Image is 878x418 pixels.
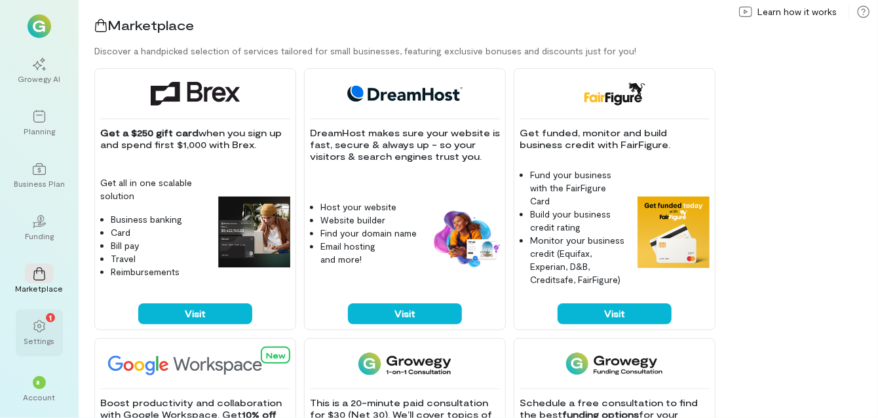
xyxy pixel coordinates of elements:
a: Settings [16,309,63,356]
img: Google Workspace [100,352,293,375]
a: Funding [16,204,63,252]
div: Planning [24,126,55,136]
div: Settings [24,335,55,346]
button: Visit [348,303,462,324]
li: Card [111,226,208,239]
a: Planning [16,100,63,147]
p: Get all in one scalable solution [100,176,208,202]
span: New [266,351,285,360]
img: Brex feature [218,197,290,269]
div: Account [24,392,56,402]
div: Business Plan [14,178,65,189]
li: Host your website [320,200,417,214]
li: Email hosting and more! [320,240,417,266]
a: Marketplace [16,257,63,304]
li: Fund your business with the FairFigure Card [530,168,627,208]
div: *Account [16,366,63,413]
strong: Get a $250 gift card [100,127,199,138]
a: Business Plan [16,152,63,199]
span: Marketplace [107,17,194,33]
div: Growegy AI [18,73,61,84]
p: when you sign up and spend first $1,000 with Brex. [100,127,290,151]
img: DreamHost [343,82,467,105]
li: Travel [111,252,208,265]
img: DreamHost feature [428,208,500,269]
li: Find your domain name [320,227,417,240]
li: Monitor your business credit (Equifax, Experian, D&B, Creditsafe, FairFigure) [530,234,627,286]
li: Reimbursements [111,265,208,278]
img: FairFigure feature [638,197,710,269]
button: Visit [558,303,672,324]
div: Discover a handpicked selection of services tailored for small businesses, featuring exclusive bo... [94,45,878,58]
img: Brex [151,82,240,105]
li: Business banking [111,213,208,226]
button: Visit [138,303,252,324]
p: Get funded, monitor and build business credit with FairFigure. [520,127,710,151]
img: 1-on-1 Consultation [358,352,451,375]
li: Build your business credit rating [530,208,627,234]
a: Growegy AI [16,47,63,94]
img: Funding Consultation [566,352,662,375]
span: 1 [49,311,52,323]
div: Funding [25,231,54,241]
div: Marketplace [16,283,64,294]
img: FairFigure [583,82,645,105]
p: DreamHost makes sure your website is fast, secure & always up - so your visitors & search engines... [310,127,500,162]
li: Bill pay [111,239,208,252]
li: Website builder [320,214,417,227]
span: Learn how it works [757,5,837,18]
